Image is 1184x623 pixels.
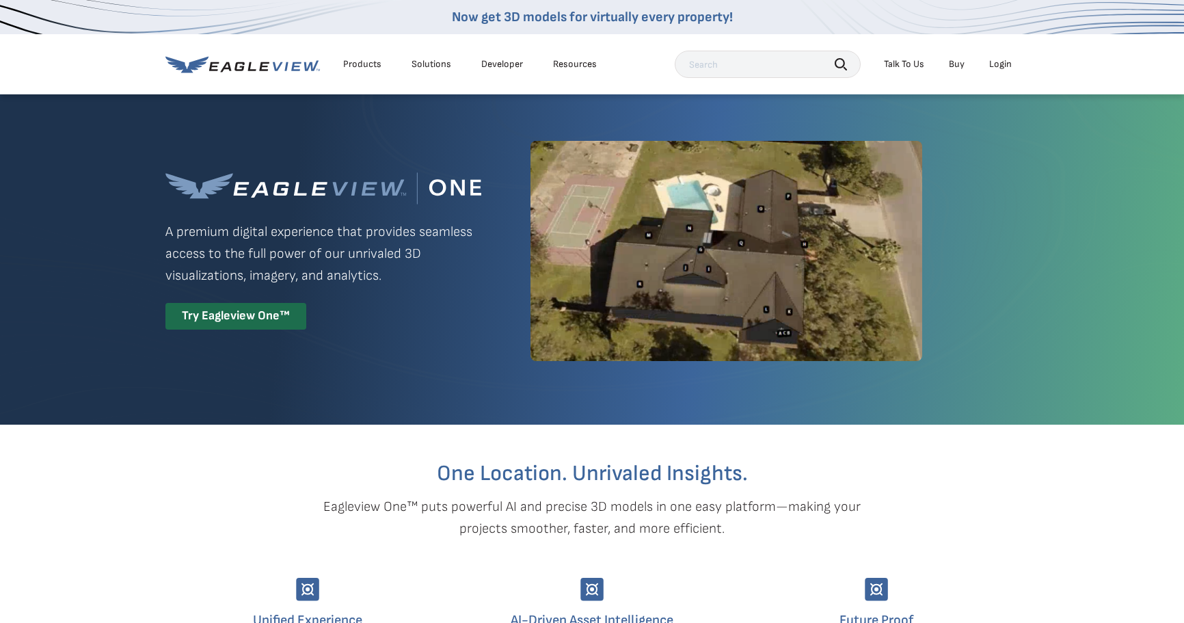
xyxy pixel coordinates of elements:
[481,58,523,70] a: Developer
[675,51,861,78] input: Search
[165,221,481,287] p: A premium digital experience that provides seamless access to the full power of our unrivaled 3D ...
[989,58,1012,70] div: Login
[865,578,888,601] img: Group-9744.svg
[553,58,597,70] div: Resources
[176,463,1008,485] h2: One Location. Unrivaled Insights.
[452,9,733,25] a: Now get 3D models for virtually every property!
[299,496,885,540] p: Eagleview One™ puts powerful AI and precise 3D models in one easy platform—making your projects s...
[165,172,481,204] img: Eagleview One™
[165,303,306,330] div: Try Eagleview One™
[580,578,604,601] img: Group-9744.svg
[949,58,965,70] a: Buy
[343,58,381,70] div: Products
[296,578,319,601] img: Group-9744.svg
[884,58,924,70] div: Talk To Us
[412,58,451,70] div: Solutions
